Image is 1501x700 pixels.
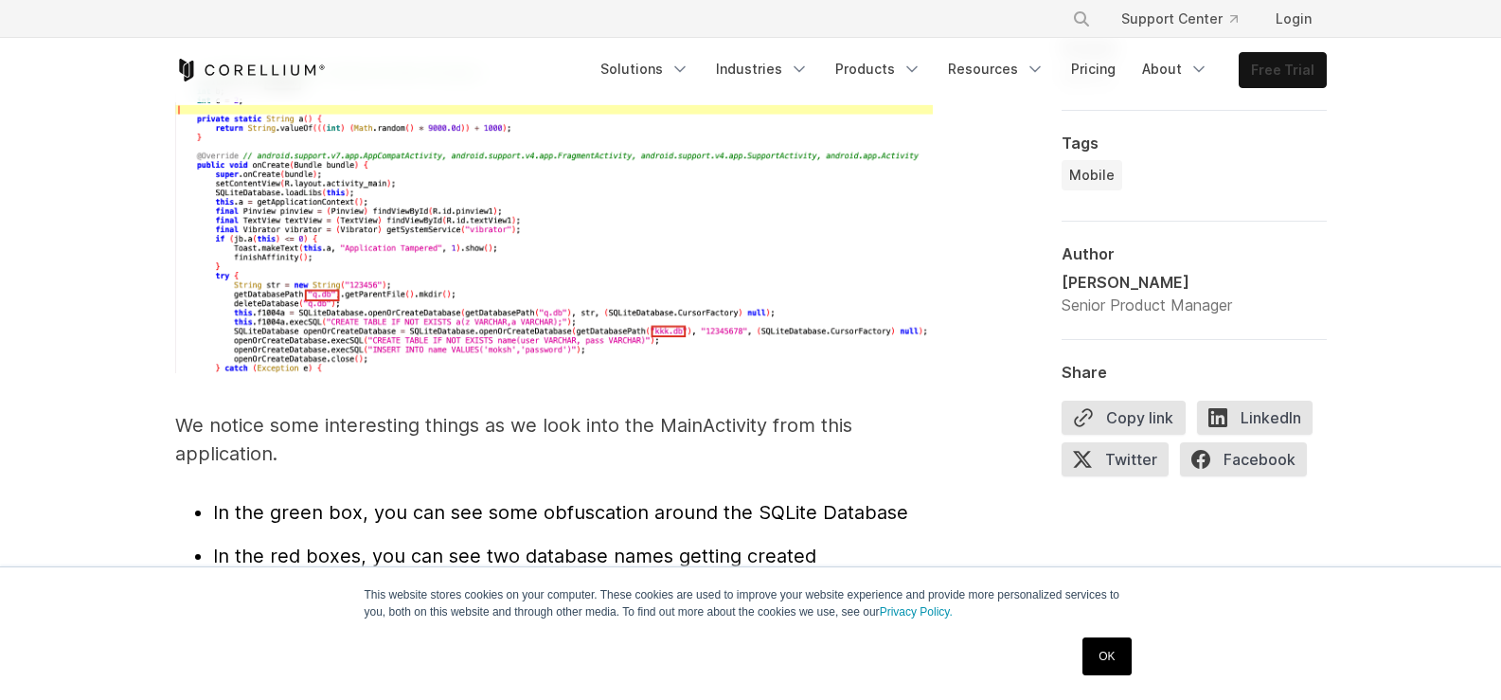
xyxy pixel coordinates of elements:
a: Free Trial [1240,53,1326,87]
a: Industries [705,52,820,86]
div: Share [1062,363,1327,382]
a: Resources [937,52,1056,86]
a: Products [824,52,933,86]
a: About [1131,52,1220,86]
a: Pricing [1060,52,1127,86]
span: Facebook [1180,442,1307,476]
a: Privacy Policy. [880,605,953,619]
a: Twitter [1062,442,1180,484]
button: Copy link [1062,401,1186,435]
span: LinkedIn [1197,401,1313,435]
img: Obfuscation around the SQLite Database in the "mainactivity" tab [175,65,933,374]
span: Twitter [1062,442,1169,476]
a: Login [1260,2,1327,36]
span: In the red boxes, you can see two database names getting created [213,545,816,567]
div: Senior Product Manager [1062,294,1232,316]
span: Mobile [1069,166,1115,185]
a: Solutions [589,52,701,86]
div: [PERSON_NAME] [1062,271,1232,294]
a: Mobile [1062,160,1122,190]
div: Navigation Menu [589,52,1327,88]
p: This website stores cookies on your computer. These cookies are used to improve your website expe... [365,586,1137,620]
button: Search [1064,2,1099,36]
a: LinkedIn [1197,401,1324,442]
a: Corellium Home [175,59,326,81]
iframe: Intercom live chat [1437,636,1482,681]
div: Tags [1062,134,1327,153]
a: Support Center [1106,2,1253,36]
div: Author [1062,244,1327,263]
a: OK [1082,637,1131,675]
span: In the green box, you can see some obfuscation around the SQLite Database [213,501,908,524]
div: Navigation Menu [1049,2,1327,36]
a: Facebook [1180,442,1318,484]
p: We notice some interesting things as we look into the MainActivity from this application. [175,411,933,468]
